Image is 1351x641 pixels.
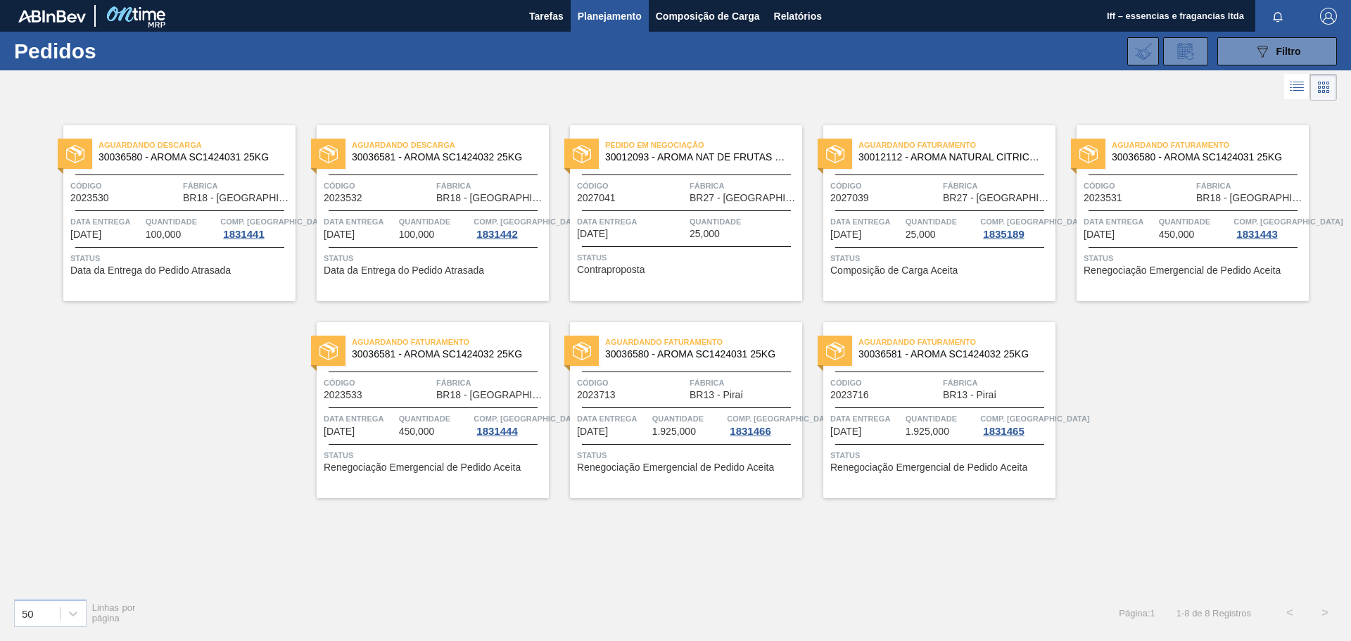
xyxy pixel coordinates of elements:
div: 1831466 [727,426,773,437]
a: statusAguardando Faturamento30036581 - AROMA SC1424032 25KGCódigo2023533FábricaBR18 - [GEOGRAPHIC... [296,322,549,498]
a: statusAguardando Faturamento30012112 - AROMA NATURAL CITRICO - ABI211645FCódigo2027039FábricaBR27... [802,125,1055,301]
a: Comp. [GEOGRAPHIC_DATA]1831444 [474,412,545,437]
span: Composição de Carga Aceita [830,265,958,276]
img: status [319,145,338,163]
a: statusAguardando Faturamento30036580 - AROMA SC1424031 25KGCódigo2023713FábricaBR13 - PiraíData e... [549,322,802,498]
span: Data entrega [324,215,395,229]
span: Código [324,376,433,390]
img: status [826,145,844,163]
div: 1835189 [980,229,1027,240]
div: 1831465 [980,426,1027,437]
span: Status [577,448,799,462]
span: 1.925,000 [906,426,949,437]
img: status [319,342,338,360]
span: Data da Entrega do Pedido Atrasada [70,265,231,276]
span: BR27 - Nova Minas [690,193,799,203]
span: 24/09/2025 [577,229,608,239]
a: Comp. [GEOGRAPHIC_DATA]1831443 [1233,215,1305,240]
div: Importar Negociações dos Pedidos [1127,37,1159,65]
div: Visão em Lista [1284,74,1310,101]
span: Aguardando Faturamento [1112,138,1309,152]
span: Status [1084,251,1305,265]
span: 1.925,000 [652,426,696,437]
span: Status [830,448,1052,462]
a: statusPedido em Negociação30012093 - AROMA NAT DE FRUTAS VERDES -ABI221664FCódigo2027041FábricaBR... [549,125,802,301]
span: Status [577,250,799,265]
span: 30036580 - AROMA SC1424031 25KG [1112,152,1298,163]
span: 30036581 - AROMA SC1424032 25KG [352,152,538,163]
div: Visão em Cards [1310,74,1337,101]
span: Código [70,179,179,193]
span: BR13 - Piraí [690,390,743,400]
span: BR13 - Piraí [943,390,996,400]
span: Comp. Carga [220,215,329,229]
span: Comp. Carga [727,412,836,426]
h1: Pedidos [14,43,224,59]
span: Composição de Carga [656,8,760,25]
span: Quantidade [399,412,471,426]
span: 100,000 [399,229,435,240]
span: 17/10/2025 [577,426,608,437]
span: Status [830,251,1052,265]
span: Fábrica [943,179,1052,193]
span: Aguardando Faturamento [858,335,1055,349]
span: Relatórios [774,8,822,25]
span: 100,000 [146,229,182,240]
span: Data da Entrega do Pedido Atrasada [324,265,484,276]
span: Comp. Carga [980,412,1089,426]
img: status [826,342,844,360]
span: Página : 1 [1119,608,1155,618]
span: 1 - 8 de 8 Registros [1176,608,1251,618]
span: 17/10/2025 [324,426,355,437]
span: Data entrega [830,412,902,426]
span: Data entrega [70,215,142,229]
span: Data entrega [1084,215,1155,229]
a: Comp. [GEOGRAPHIC_DATA]1831465 [980,412,1052,437]
span: Fábrica [436,179,545,193]
span: Código [830,376,939,390]
span: Fábrica [183,179,292,193]
span: Código [830,179,939,193]
span: Data entrega [577,215,686,229]
span: Código [324,179,433,193]
span: Fábrica [436,376,545,390]
div: Solicitação de Revisão de Pedidos [1163,37,1208,65]
span: Aguardando Faturamento [352,335,549,349]
img: status [1079,145,1098,163]
span: Quantidade [399,215,471,229]
a: Comp. [GEOGRAPHIC_DATA]1831441 [220,215,292,240]
span: Tarefas [529,8,564,25]
img: status [573,145,591,163]
span: BR27 - Nova Minas [943,193,1052,203]
a: statusAguardando Descarga30036581 - AROMA SC1424032 25KGCódigo2023532FábricaBR18 - [GEOGRAPHIC_DA... [296,125,549,301]
a: statusAguardando Faturamento30036580 - AROMA SC1424031 25KGCódigo2023531FábricaBR18 - [GEOGRAPHIC... [1055,125,1309,301]
span: Fábrica [943,376,1052,390]
button: Notificações [1255,6,1300,26]
a: Comp. [GEOGRAPHIC_DATA]1831466 [727,412,799,437]
span: 2023533 [324,390,362,400]
span: Renegociação Emergencial de Pedido Aceita [1084,265,1281,276]
span: Quantidade [146,215,217,229]
span: Comp. Carga [980,215,1089,229]
span: Data entrega [577,412,649,426]
span: BR18 - Pernambuco [1196,193,1305,203]
span: 30012093 - AROMA NAT DE FRUTAS VERDES -ABI221664F [605,152,791,163]
img: Logout [1320,8,1337,25]
span: Status [324,251,545,265]
span: 30036581 - AROMA SC1424032 25KG [352,349,538,360]
span: Contraproposta [577,265,645,275]
span: 25,000 [906,229,936,240]
a: Comp. [GEOGRAPHIC_DATA]1835189 [980,215,1052,240]
img: status [66,145,84,163]
span: Renegociação Emergencial de Pedido Aceita [830,462,1027,473]
span: 2023716 [830,390,869,400]
a: Comp. [GEOGRAPHIC_DATA]1831442 [474,215,545,240]
button: Filtro [1217,37,1337,65]
span: Código [577,179,686,193]
span: BR18 - Pernambuco [183,193,292,203]
span: Aguardando Descarga [352,138,549,152]
span: 30012112 - AROMA NATURAL CITRICO - ABI211645F [858,152,1044,163]
span: Quantidade [906,215,977,229]
span: 450,000 [1159,229,1195,240]
span: BR18 - Pernambuco [436,390,545,400]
